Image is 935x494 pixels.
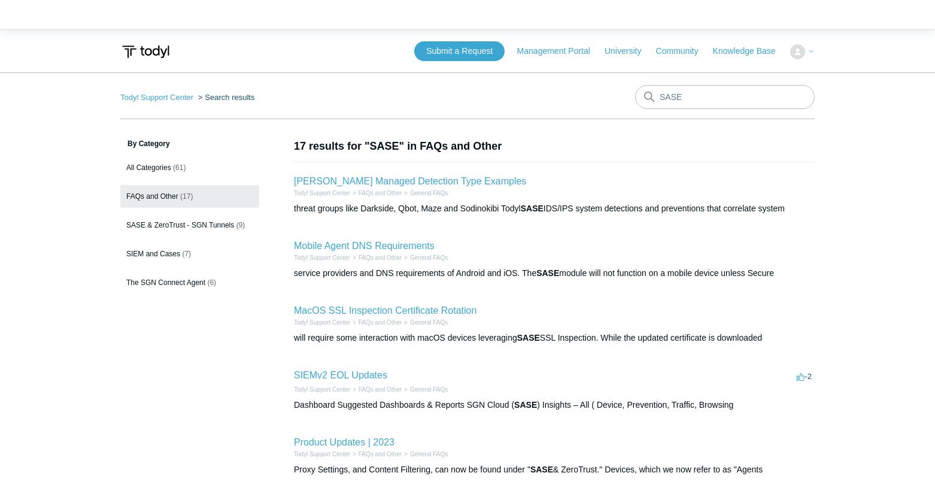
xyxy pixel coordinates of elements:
li: Todyl Support Center [294,253,350,262]
span: (17) [180,192,193,201]
a: Todyl Support Center [120,93,193,102]
span: The SGN Connect Agent [126,278,205,287]
a: MacOS SSL Inspection Certificate Rotation [294,305,476,316]
li: General FAQs [402,318,448,327]
a: FAQs and Other [359,451,402,457]
span: SASE & ZeroTrust - SGN Tunnels [126,221,234,229]
a: SIEM and Cases (7) [120,243,259,265]
a: Knowledge Base [713,45,788,57]
a: General FAQs [410,254,448,261]
li: Todyl Support Center [294,189,350,198]
span: (9) [236,221,245,229]
li: FAQs and Other [350,318,402,327]
li: FAQs and Other [350,385,402,394]
a: FAQs and Other [359,190,402,196]
a: Todyl Support Center [294,319,350,326]
a: SIEMv2 EOL Updates [294,370,387,380]
span: -2 [797,372,812,381]
a: Todyl Support Center [294,451,350,457]
em: SASE [514,400,537,410]
a: University [605,45,653,57]
a: General FAQs [410,386,448,393]
a: FAQs and Other [359,386,402,393]
input: Search [635,85,815,109]
div: threat groups like Darkside, Qbot, Maze and Sodinokibi Todyl IDS/IPS system detections and preven... [294,202,815,215]
a: Mobile Agent DNS Requirements [294,241,435,251]
em: SASE [536,268,559,278]
span: (61) [173,163,186,172]
a: FAQs and Other [359,319,402,326]
span: SIEM and Cases [126,250,180,258]
a: [PERSON_NAME] Managed Detection Type Examples [294,176,526,186]
a: The SGN Connect Agent (6) [120,271,259,294]
a: FAQs and Other [359,254,402,261]
a: Todyl Support Center [294,190,350,196]
li: FAQs and Other [350,253,402,262]
li: Todyl Support Center [120,93,196,102]
a: FAQs and Other (17) [120,185,259,208]
em: SASE [517,333,540,343]
em: SASE [521,204,544,213]
div: Proxy Settings, and Content Filtering, can now be found under " & ZeroTrust." Devices, which we n... [294,463,815,476]
h1: 17 results for "SASE" in FAQs and Other [294,138,815,154]
span: FAQs and Other [126,192,178,201]
li: Search results [196,93,255,102]
span: (7) [182,250,191,258]
a: Submit a Request [414,41,505,61]
li: General FAQs [402,189,448,198]
a: Product Updates | 2023 [294,437,394,447]
div: Dashboard Suggested Dashboards & Reports SGN Cloud ( ) Insights – All ( Device, Prevention, Traff... [294,399,815,411]
a: General FAQs [410,190,448,196]
a: Community [656,45,711,57]
div: service providers and DNS requirements of Android and iOS. The module will not function on a mobi... [294,267,815,280]
a: SASE & ZeroTrust - SGN Tunnels (9) [120,214,259,237]
li: Todyl Support Center [294,318,350,327]
div: will require some interaction with macOS devices leveraging SSL Inspection. While the updated cer... [294,332,815,344]
span: (6) [207,278,216,287]
img: Todyl Support Center Help Center home page [120,41,171,63]
a: Management Portal [517,45,602,57]
li: General FAQs [402,450,448,459]
h3: By Category [120,138,259,149]
li: FAQs and Other [350,450,402,459]
li: General FAQs [402,253,448,262]
span: All Categories [126,163,171,172]
a: All Categories (61) [120,156,259,179]
li: General FAQs [402,385,448,394]
em: SASE [530,465,553,474]
li: Todyl Support Center [294,385,350,394]
a: General FAQs [410,451,448,457]
a: General FAQs [410,319,448,326]
a: Todyl Support Center [294,254,350,261]
li: FAQs and Other [350,189,402,198]
li: Todyl Support Center [294,450,350,459]
a: Todyl Support Center [294,386,350,393]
